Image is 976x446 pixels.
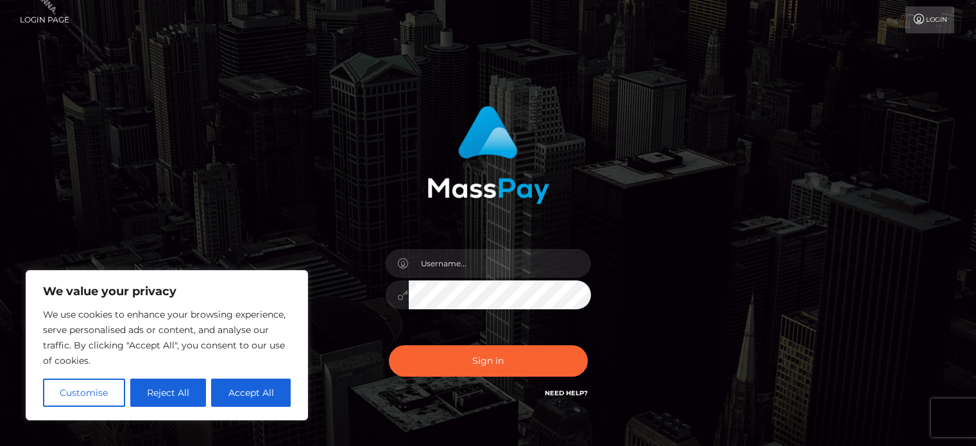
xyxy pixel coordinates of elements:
[20,6,69,33] a: Login Page
[545,389,588,397] a: Need Help?
[389,345,588,377] button: Sign in
[211,379,291,407] button: Accept All
[43,379,125,407] button: Customise
[130,379,207,407] button: Reject All
[427,106,549,204] img: MassPay Login
[409,249,591,278] input: Username...
[43,284,291,299] p: We value your privacy
[26,270,308,420] div: We value your privacy
[43,307,291,368] p: We use cookies to enhance your browsing experience, serve personalised ads or content, and analys...
[905,6,954,33] a: Login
